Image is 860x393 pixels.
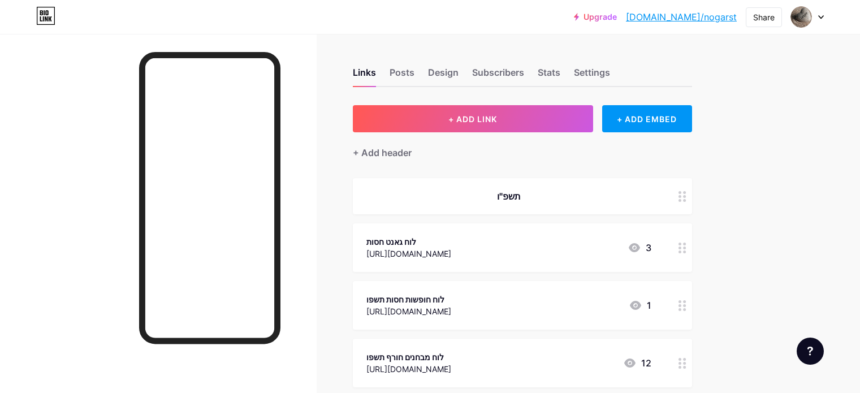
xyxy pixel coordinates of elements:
[574,12,617,21] a: Upgrade
[628,241,651,254] div: 3
[353,146,412,159] div: + Add header
[366,351,451,363] div: לוח מבחנים חורף תשפו
[448,114,497,124] span: + ADD LINK
[366,293,451,305] div: לוח חופשות חסות תשפו
[390,66,414,86] div: Posts
[366,363,451,375] div: [URL][DOMAIN_NAME]
[353,105,593,132] button: + ADD LINK
[353,66,376,86] div: Links
[366,189,651,203] div: תשפ"ו
[428,66,459,86] div: Design
[538,66,560,86] div: Stats
[629,299,651,312] div: 1
[472,66,524,86] div: Subscribers
[626,10,737,24] a: [DOMAIN_NAME]/nogarst
[753,11,775,23] div: Share
[623,356,651,370] div: 12
[366,236,451,248] div: לוח גאנט חסות
[574,66,610,86] div: Settings
[366,305,451,317] div: [URL][DOMAIN_NAME]
[602,105,692,132] div: + ADD EMBED
[366,248,451,260] div: [URL][DOMAIN_NAME]
[790,6,812,28] img: nogarst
